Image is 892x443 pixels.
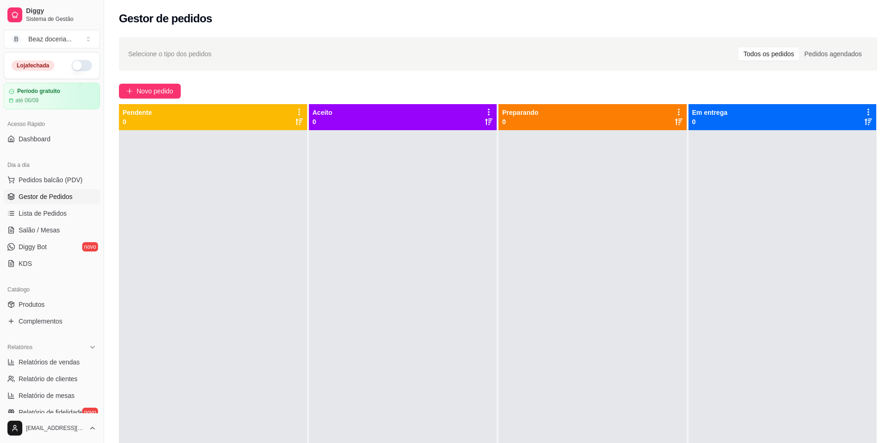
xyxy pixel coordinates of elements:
span: Relatório de mesas [19,391,75,400]
a: DiggySistema de Gestão [4,4,100,26]
button: Novo pedido [119,84,181,99]
span: Complementos [19,317,62,326]
span: Dashboard [19,134,51,144]
span: Relatório de clientes [19,374,78,383]
span: Produtos [19,300,45,309]
span: Selecione o tipo dos pedidos [128,49,211,59]
a: Relatórios de vendas [4,355,100,370]
span: Diggy Bot [19,242,47,251]
p: 0 [692,117,728,126]
div: Dia a dia [4,158,100,172]
p: Em entrega [692,108,728,117]
span: plus [126,88,133,94]
h2: Gestor de pedidos [119,11,212,26]
div: Beaz doceria ... [28,34,72,44]
span: Relatório de fidelidade [19,408,83,417]
button: Select a team [4,30,100,48]
div: Acesso Rápido [4,117,100,132]
a: Lista de Pedidos [4,206,100,221]
span: Novo pedido [137,86,173,96]
a: KDS [4,256,100,271]
a: Salão / Mesas [4,223,100,238]
article: até 06/09 [15,97,39,104]
div: Pedidos agendados [799,47,867,60]
button: Pedidos balcão (PDV) [4,172,100,187]
a: Período gratuitoaté 06/09 [4,83,100,109]
a: Relatório de mesas [4,388,100,403]
div: Loja fechada [12,60,54,71]
span: Lista de Pedidos [19,209,67,218]
span: Gestor de Pedidos [19,192,72,201]
span: Salão / Mesas [19,225,60,235]
a: Relatório de clientes [4,371,100,386]
p: Pendente [123,108,152,117]
p: 0 [313,117,333,126]
span: Diggy [26,7,96,15]
a: Produtos [4,297,100,312]
button: [EMAIL_ADDRESS][DOMAIN_NAME] [4,417,100,439]
a: Relatório de fidelidadenovo [4,405,100,420]
span: Sistema de Gestão [26,15,96,23]
p: Aceito [313,108,333,117]
span: Pedidos balcão (PDV) [19,175,83,185]
span: KDS [19,259,32,268]
span: Relatórios de vendas [19,357,80,367]
p: Preparando [502,108,538,117]
span: B [12,34,21,44]
span: Relatórios [7,344,33,351]
article: Período gratuito [17,88,60,95]
span: [EMAIL_ADDRESS][DOMAIN_NAME] [26,424,85,432]
div: Todos os pedidos [738,47,799,60]
a: Complementos [4,314,100,329]
p: 0 [502,117,538,126]
button: Alterar Status [72,60,92,71]
a: Gestor de Pedidos [4,189,100,204]
div: Catálogo [4,282,100,297]
p: 0 [123,117,152,126]
a: Dashboard [4,132,100,146]
a: Diggy Botnovo [4,239,100,254]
